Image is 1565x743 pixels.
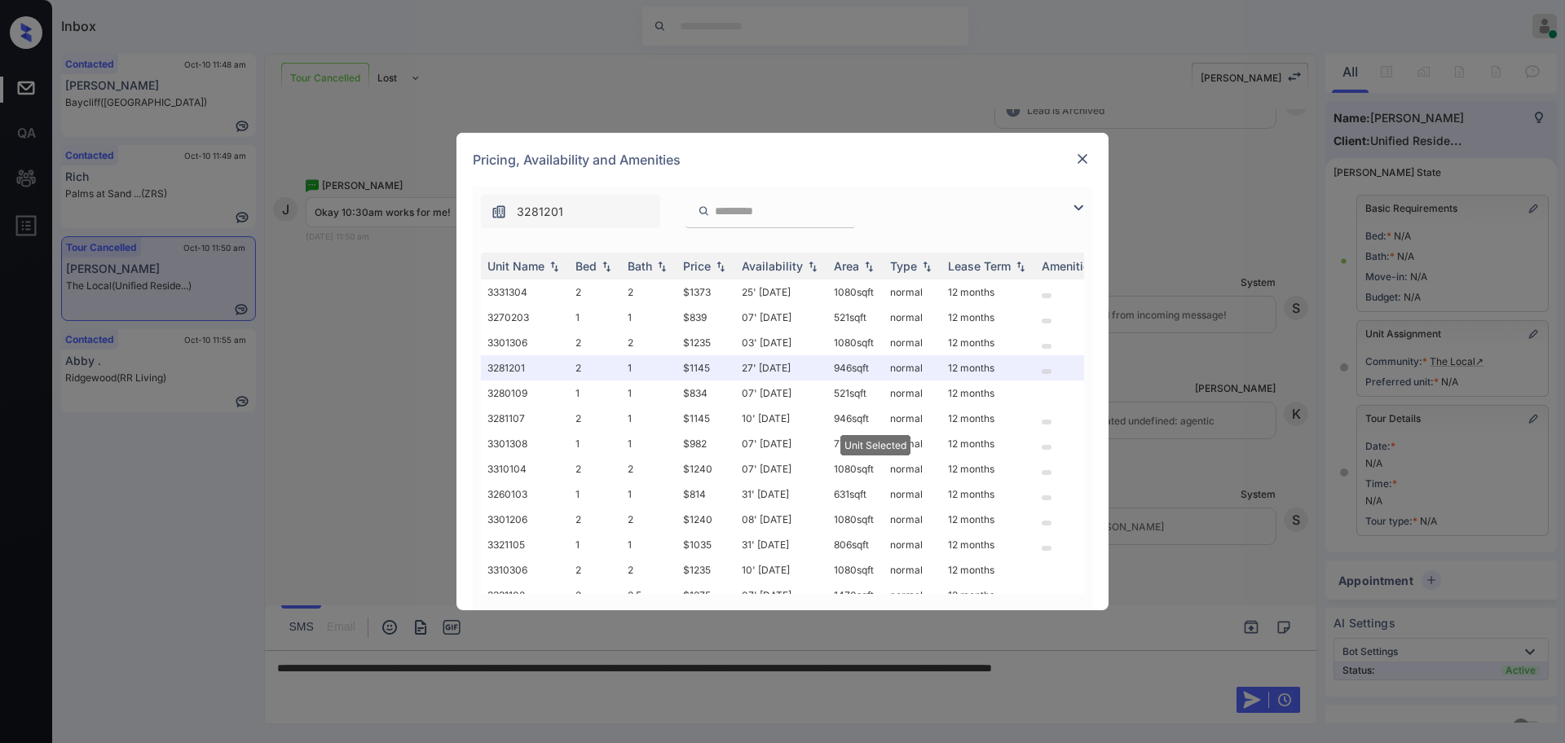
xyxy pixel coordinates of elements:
td: 12 months [941,532,1035,557]
td: 1080 sqft [827,279,884,305]
td: 08' [DATE] [735,507,827,532]
td: 778 sqft [827,431,884,456]
td: 07' [DATE] [735,305,827,330]
td: 1 [569,481,621,507]
td: 07' [DATE] [735,380,827,406]
td: 1080 sqft [827,456,884,481]
td: 3281107 [481,406,569,431]
td: $1240 [677,507,735,532]
td: 3310306 [481,557,569,583]
td: 1080 sqft [827,507,884,532]
td: $814 [677,481,735,507]
td: normal [884,431,941,456]
img: sorting [598,261,615,272]
td: 12 months [941,305,1035,330]
td: 2 [569,456,621,481]
td: 12 months [941,583,1035,608]
td: 1 [569,305,621,330]
td: 25' [DATE] [735,279,827,305]
td: 3260103 [481,481,569,507]
td: 3301306 [481,330,569,355]
div: Amenities [1042,259,1096,273]
td: 3301308 [481,431,569,456]
td: normal [884,507,941,532]
td: 2 [621,279,677,305]
td: 1 [621,305,677,330]
td: $1235 [677,557,735,583]
td: 1 [569,380,621,406]
div: Area [834,259,859,273]
td: 3331304 [481,279,569,305]
img: icon-zuma [491,204,507,220]
td: 2 [569,330,621,355]
td: 2 [621,330,677,355]
div: Pricing, Availability and Amenities [456,133,1109,187]
td: 12 months [941,507,1035,532]
td: normal [884,481,941,507]
td: $1145 [677,355,735,380]
td: 1 [621,380,677,406]
td: 12 months [941,355,1035,380]
td: 631 sqft [827,481,884,507]
td: 2 [569,279,621,305]
td: 12 months [941,481,1035,507]
td: 946 sqft [827,355,884,380]
td: 3270203 [481,305,569,330]
td: $982 [677,431,735,456]
td: 1 [621,481,677,507]
td: 2 [621,507,677,532]
img: close [1074,151,1091,167]
td: 31' [DATE] [735,532,827,557]
td: 07' [DATE] [735,456,827,481]
td: 12 months [941,406,1035,431]
td: 1 [621,431,677,456]
div: Price [683,259,711,273]
td: 3281201 [481,355,569,380]
td: 10' [DATE] [735,406,827,431]
img: sorting [712,261,729,272]
img: sorting [919,261,935,272]
td: $834 [677,380,735,406]
td: 12 months [941,557,1035,583]
img: sorting [1012,261,1029,272]
td: 03' [DATE] [735,330,827,355]
td: 2.5 [621,583,677,608]
td: 3310104 [481,456,569,481]
td: 1 [569,431,621,456]
td: 521 sqft [827,380,884,406]
td: normal [884,532,941,557]
td: normal [884,583,941,608]
td: 2 [569,583,621,608]
td: 2 [569,355,621,380]
img: icon-zuma [698,204,710,218]
td: 1 [621,532,677,557]
td: normal [884,380,941,406]
td: normal [884,355,941,380]
td: normal [884,279,941,305]
td: 1470 sqft [827,583,884,608]
td: normal [884,330,941,355]
td: $1275 [677,583,735,608]
td: $1235 [677,330,735,355]
td: 1080 sqft [827,557,884,583]
td: 1 [569,532,621,557]
td: normal [884,406,941,431]
td: 07' [DATE] [735,431,827,456]
td: $1240 [677,456,735,481]
td: 1080 sqft [827,330,884,355]
img: sorting [654,261,670,272]
td: 12 months [941,380,1035,406]
div: Bed [575,259,597,273]
td: 3280109 [481,380,569,406]
td: 2 [621,557,677,583]
td: 07' [DATE] [735,583,827,608]
img: icon-zuma [1069,198,1088,218]
td: 12 months [941,431,1035,456]
td: $839 [677,305,735,330]
td: 31' [DATE] [735,481,827,507]
img: sorting [546,261,562,272]
td: normal [884,557,941,583]
td: 12 months [941,279,1035,305]
td: 2 [569,507,621,532]
td: 806 sqft [827,532,884,557]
